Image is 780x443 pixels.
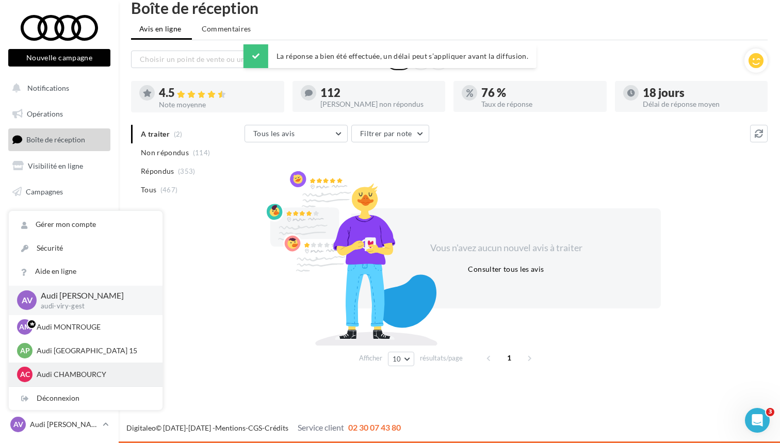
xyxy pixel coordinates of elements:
span: (353) [178,167,196,175]
button: Tous les avis [245,125,348,142]
span: AV [13,419,23,430]
div: Note moyenne [159,101,276,108]
a: Médiathèque [6,206,112,228]
button: Choisir un point de vente ou un code magasin [131,51,312,68]
a: PLV et print personnalisable [6,232,112,262]
span: AV [22,294,32,306]
div: Taux de réponse [481,101,598,108]
a: Mentions [215,423,246,432]
span: Afficher [359,353,382,363]
span: Répondus [141,166,174,176]
div: Délai de réponse moyen [643,101,760,108]
p: Audi MONTROUGE [37,322,150,332]
span: Non répondus [141,147,189,158]
iframe: Intercom live chat [745,408,770,433]
div: Vous n'avez aucun nouvel avis à traiter [417,241,595,255]
span: Tous les avis [253,129,295,138]
span: Commentaires [202,24,251,34]
span: Choisir un point de vente ou un code magasin [140,55,293,63]
div: 18 jours [643,87,760,99]
div: [PERSON_NAME] non répondus [320,101,437,108]
span: © [DATE]-[DATE] - - - [126,423,401,432]
div: La réponse a bien été effectuée, un délai peut s’appliquer avant la diffusion. [243,44,537,68]
a: Opérations [6,103,112,125]
a: Boîte de réception [6,128,112,151]
span: AC [20,369,30,380]
span: résultats/page [420,353,463,363]
span: (467) [160,186,178,194]
a: CGS [248,423,262,432]
a: Digitaleo [126,423,156,432]
span: 10 [393,355,401,363]
span: Tous [141,185,156,195]
button: Notifications [6,77,108,99]
span: Service client [298,422,344,432]
span: AP [20,346,30,356]
div: Déconnexion [9,387,163,410]
span: Campagnes [26,187,63,195]
button: Consulter tous les avis [464,263,548,275]
span: 3 [766,408,774,416]
span: Boîte de réception [26,135,85,144]
div: 112 [320,87,437,99]
span: Opérations [27,109,63,118]
p: audi-viry-gest [41,302,146,311]
button: Nouvelle campagne [8,49,110,67]
div: 76 % [481,87,598,99]
span: (114) [193,149,210,157]
span: AM [19,322,31,332]
a: Visibilité en ligne [6,155,112,177]
a: Aide en ligne [9,260,163,283]
span: 02 30 07 43 80 [348,422,401,432]
p: Audi [PERSON_NAME] [41,290,146,302]
button: 10 [388,352,414,366]
p: Audi CHAMBOURCY [37,369,150,380]
a: Crédits [265,423,288,432]
span: 1 [501,350,517,366]
a: Gérer mon compte [9,213,163,236]
a: Sécurité [9,237,163,260]
div: 4.5 [159,87,276,99]
span: Notifications [27,84,69,92]
button: Filtrer par note [351,125,429,142]
a: Campagnes [6,181,112,203]
p: Audi [PERSON_NAME] [30,419,99,430]
p: Audi [GEOGRAPHIC_DATA] 15 [37,346,150,356]
a: AV Audi [PERSON_NAME] [8,415,110,434]
span: Visibilité en ligne [28,161,83,170]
